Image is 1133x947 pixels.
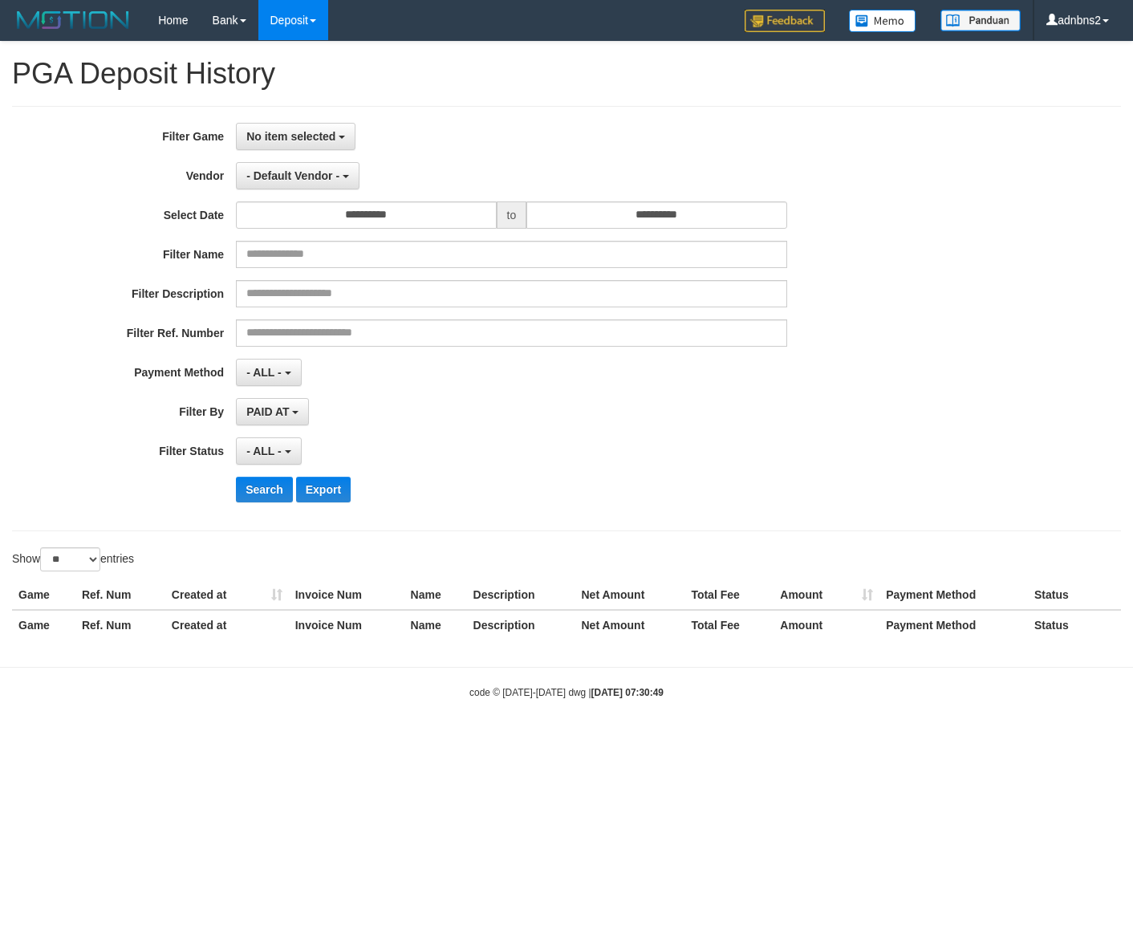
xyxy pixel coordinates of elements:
[246,130,335,143] span: No item selected
[296,477,351,502] button: Export
[469,687,664,698] small: code © [DATE]-[DATE] dwg |
[236,398,309,425] button: PAID AT
[684,580,774,610] th: Total Fee
[165,610,289,640] th: Created at
[12,547,134,571] label: Show entries
[879,610,1028,640] th: Payment Method
[236,477,293,502] button: Search
[684,610,774,640] th: Total Fee
[289,580,404,610] th: Invoice Num
[12,580,75,610] th: Game
[246,169,339,182] span: - Default Vendor -
[236,123,355,150] button: No item selected
[12,58,1121,90] h1: PGA Deposit History
[1028,580,1121,610] th: Status
[75,580,165,610] th: Ref. Num
[236,162,359,189] button: - Default Vendor -
[165,580,289,610] th: Created at
[236,437,301,465] button: - ALL -
[40,547,100,571] select: Showentries
[591,687,664,698] strong: [DATE] 07:30:49
[879,580,1028,610] th: Payment Method
[404,610,467,640] th: Name
[467,610,575,640] th: Description
[12,8,134,32] img: MOTION_logo.png
[745,10,825,32] img: Feedback.jpg
[497,201,527,229] span: to
[404,580,467,610] th: Name
[849,10,916,32] img: Button%20Memo.svg
[246,445,282,457] span: - ALL -
[774,610,879,640] th: Amount
[75,610,165,640] th: Ref. Num
[236,359,301,386] button: - ALL -
[575,610,684,640] th: Net Amount
[940,10,1021,31] img: panduan.png
[246,405,289,418] span: PAID AT
[246,366,282,379] span: - ALL -
[575,580,684,610] th: Net Amount
[1028,610,1121,640] th: Status
[12,610,75,640] th: Game
[289,610,404,640] th: Invoice Num
[467,580,575,610] th: Description
[774,580,879,610] th: Amount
